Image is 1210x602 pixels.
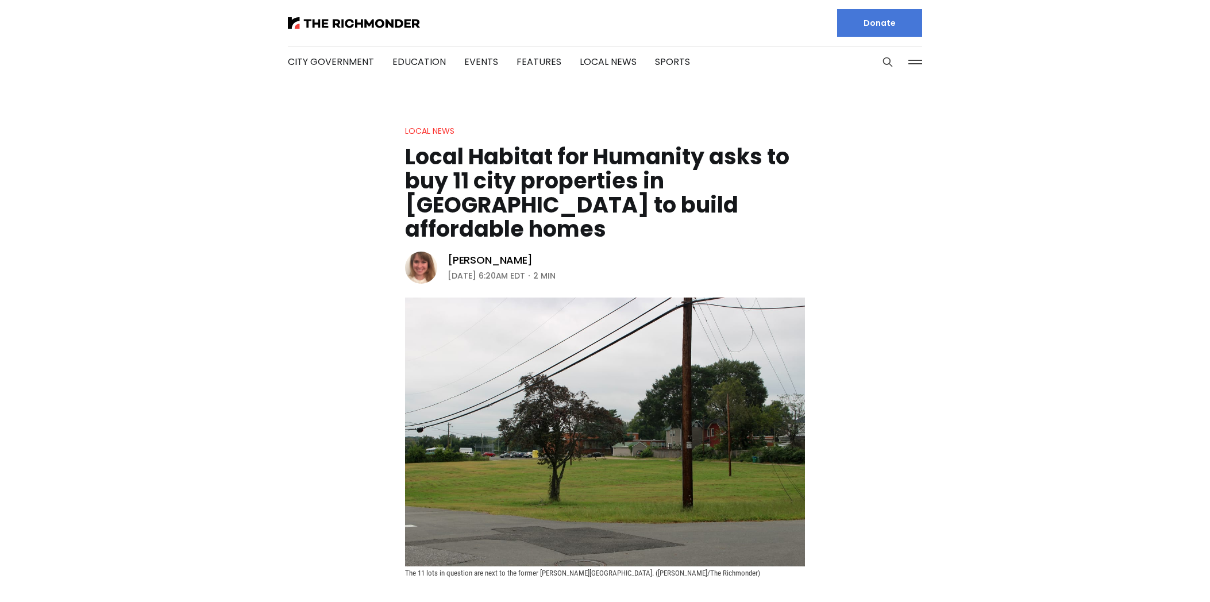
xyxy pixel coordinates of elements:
[405,298,805,566] img: Local Habitat for Humanity asks to buy 11 city properties in Northside to build affordable homes
[405,252,437,284] img: Sarah Vogelsong
[448,269,525,283] time: [DATE] 6:20AM EDT
[517,55,561,68] a: Features
[879,53,896,71] button: Search this site
[837,9,922,37] a: Donate
[1112,546,1210,602] iframe: portal-trigger
[288,17,420,29] img: The Richmonder
[405,125,454,137] a: Local News
[464,55,498,68] a: Events
[655,55,690,68] a: Sports
[392,55,446,68] a: Education
[533,269,556,283] span: 2 min
[580,55,637,68] a: Local News
[405,145,805,241] h1: Local Habitat for Humanity asks to buy 11 city properties in [GEOGRAPHIC_DATA] to build affordabl...
[405,569,760,577] span: The 11 lots in question are next to the former [PERSON_NAME][GEOGRAPHIC_DATA]. ([PERSON_NAME]/The...
[448,253,533,267] a: [PERSON_NAME]
[288,55,374,68] a: City Government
